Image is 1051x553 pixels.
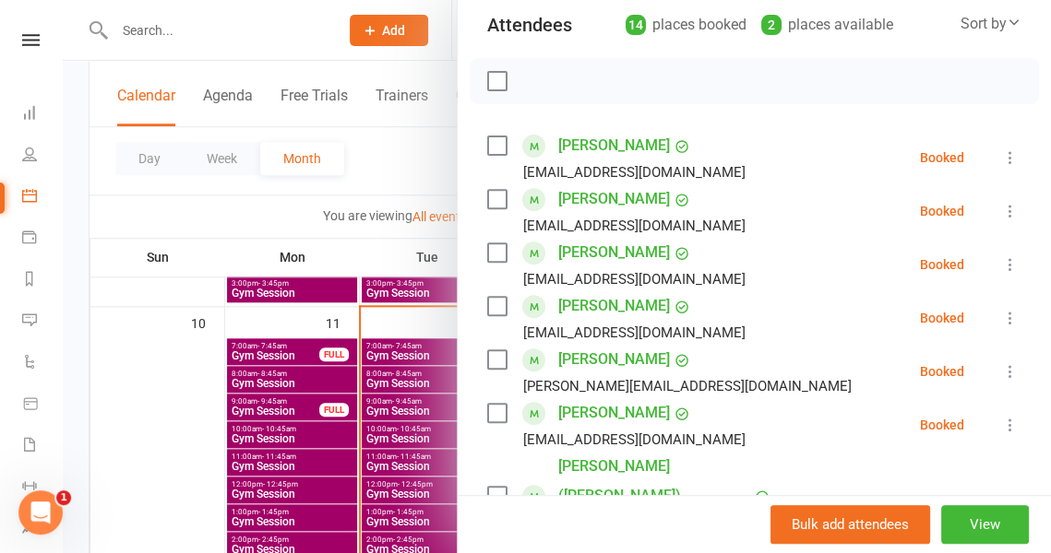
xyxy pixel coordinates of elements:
div: Booked [920,258,964,271]
div: [EMAIL_ADDRESS][DOMAIN_NAME] [523,428,746,452]
div: [EMAIL_ADDRESS][DOMAIN_NAME] [523,214,746,238]
a: [PERSON_NAME] [558,131,670,160]
div: [EMAIL_ADDRESS][DOMAIN_NAME] [523,267,746,291]
a: Calendar [22,177,64,218]
span: 1 [56,490,71,505]
a: [PERSON_NAME] [558,398,670,428]
div: Booked [920,312,964,324]
div: Sort by [961,12,1021,36]
iframe: Intercom live chat [18,490,63,535]
a: [PERSON_NAME] [558,184,670,214]
div: [EMAIL_ADDRESS][DOMAIN_NAME] [523,321,746,345]
div: Booked [920,205,964,218]
div: Attendees [487,12,572,38]
a: Reports [22,260,64,301]
a: Payments [22,218,64,260]
button: Bulk add attendees [770,505,930,544]
div: places available [761,12,893,38]
button: View [941,505,1029,544]
div: [EMAIL_ADDRESS][DOMAIN_NAME] [523,160,746,184]
div: 2 [761,15,782,35]
a: Dashboard [22,94,64,135]
div: Booked [920,365,964,378]
a: [PERSON_NAME] ([PERSON_NAME]) [PERSON_NAME] [558,452,750,540]
div: Booked [920,418,964,431]
a: [PERSON_NAME] [558,291,670,321]
a: [PERSON_NAME] [558,238,670,267]
a: [PERSON_NAME] [558,345,670,374]
div: Booked [920,151,964,164]
a: People [22,135,64,177]
div: places booked [626,12,746,38]
div: 14 [626,15,646,35]
div: [PERSON_NAME][EMAIL_ADDRESS][DOMAIN_NAME] [523,374,852,398]
a: Product Sales [22,384,64,426]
